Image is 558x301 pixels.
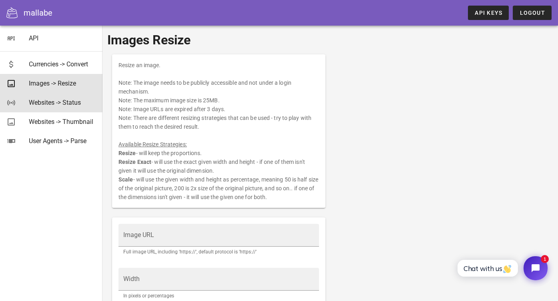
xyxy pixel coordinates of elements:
[29,80,96,87] div: Images -> Resize
[118,159,151,165] b: Resize Exact
[123,249,314,254] div: Full image URL, including 'https://', default protocol is 'https://'
[29,60,96,68] div: Currencies -> Convert
[513,6,552,20] button: Logout
[24,7,52,19] div: mallabe
[118,176,133,183] b: Scale
[468,6,509,20] a: API Keys
[107,30,553,50] h1: Images Resize
[29,137,96,145] div: User Agents -> Parse
[29,118,96,126] div: Websites -> Thumbnail
[112,54,325,208] div: Resize an image. Note: The image needs to be publicly accessible and not under a login mechanism....
[118,150,136,156] b: Resize
[519,10,545,16] span: Logout
[118,141,187,148] u: Available Resize Strategies:
[449,249,554,287] iframe: Tidio Chat
[123,293,314,298] div: In pixels or percentages
[29,34,96,42] div: API
[29,99,96,106] div: Websites -> Status
[474,10,502,16] span: API Keys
